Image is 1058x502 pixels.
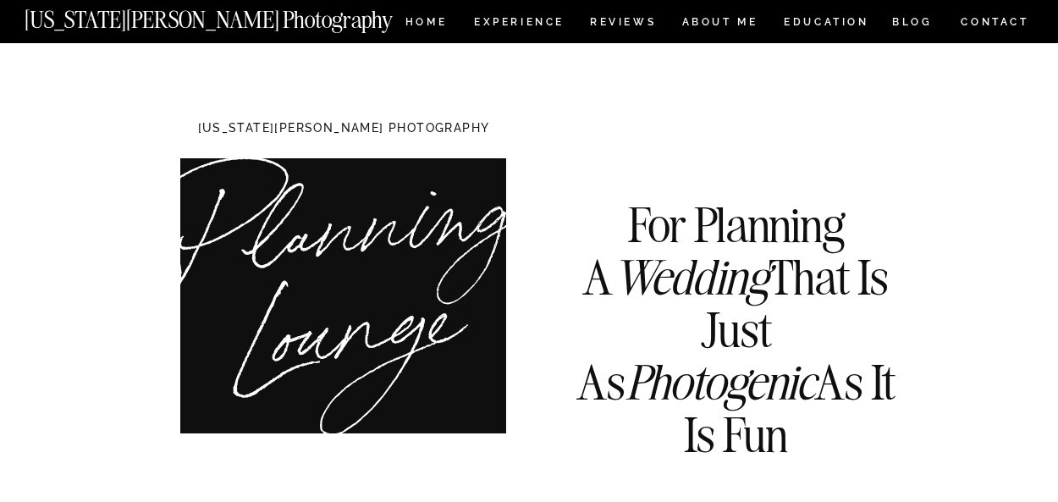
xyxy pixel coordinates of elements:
[681,17,758,31] a: ABOUT ME
[782,17,871,31] a: EDUCATION
[474,17,563,31] a: Experience
[170,122,517,138] h1: [US_STATE][PERSON_NAME] PHOTOGRAPHY
[590,17,653,31] a: REVIEWS
[625,352,815,412] i: Photogenic
[559,199,913,393] h3: For Planning A That Is Just As As It Is Fun
[613,247,769,307] i: Wedding
[892,17,933,31] a: BLOG
[163,181,537,372] h1: Planning Lounge
[960,13,1030,31] a: CONTACT
[25,8,449,23] a: [US_STATE][PERSON_NAME] Photography
[402,17,450,31] a: HOME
